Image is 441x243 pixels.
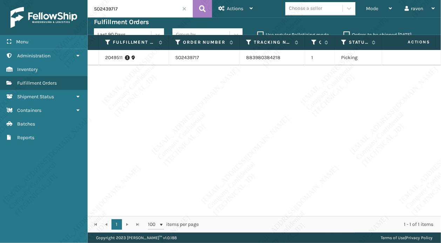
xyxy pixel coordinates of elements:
label: Status [349,39,368,45]
a: Terms of Use [381,235,405,240]
span: Administration [17,53,50,59]
label: Tracking Number [254,39,291,45]
label: Order Number [183,39,226,45]
label: Fulfillment Order Id [113,39,155,45]
span: Menu [16,39,28,45]
label: Orders to be shipped [DATE] [344,32,412,38]
span: Actions [386,36,434,48]
span: Shipment Status [17,94,54,100]
h3: Fulfillment Orders [94,18,149,26]
a: 883980384218 [246,55,280,60]
span: Fulfillment Orders [17,80,57,86]
label: Quantity [319,39,321,45]
span: Inventory [17,66,38,72]
span: 100 [148,221,158,228]
img: logo [11,7,77,28]
div: Choose a seller [289,5,322,12]
span: Batches [17,121,35,127]
div: Group by [176,31,196,38]
a: Privacy Policy [406,235,433,240]
div: | [381,233,433,243]
span: Actions [227,6,243,12]
div: Last 90 Days [97,31,152,38]
p: Copyright 2023 [PERSON_NAME]™ v 1.0.188 [96,233,177,243]
span: items per page [148,219,199,230]
td: 1 [305,50,335,65]
td: Picking [335,50,382,65]
span: Reports [17,135,34,141]
span: Mode [366,6,378,12]
label: Use regular Palletizing mode [257,32,329,38]
span: Containers [17,107,41,113]
a: 2049511 [105,54,123,61]
a: 1 [111,219,122,230]
td: SO2439717 [169,50,240,65]
div: 1 - 1 of 1 items [209,221,433,228]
